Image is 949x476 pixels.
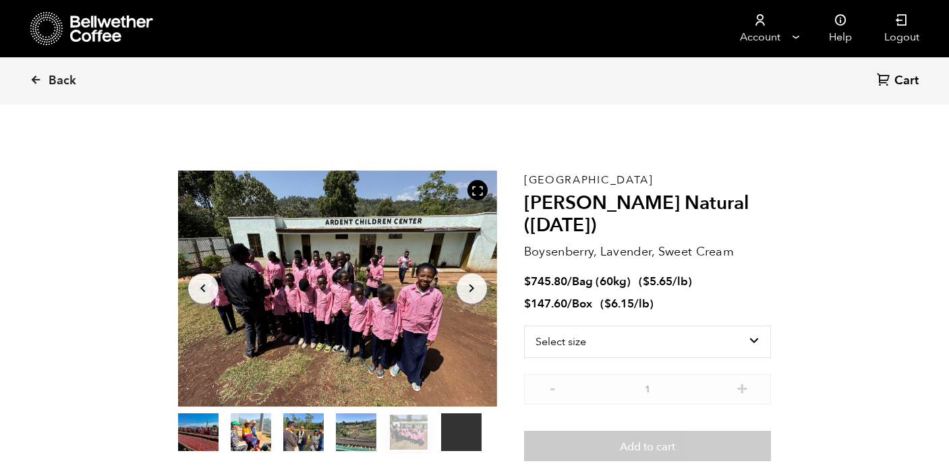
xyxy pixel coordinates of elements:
button: - [544,381,561,394]
span: ( ) [639,274,692,289]
span: /lb [672,274,688,289]
bdi: 6.15 [604,296,634,311]
span: Back [49,73,76,89]
bdi: 745.80 [524,274,567,289]
span: ( ) [600,296,654,311]
button: + [734,381,751,394]
span: Bag (60kg) [572,274,631,289]
h2: [PERSON_NAME] Natural ([DATE]) [524,192,772,237]
video: Your browser does not support the video tag. [441,413,482,451]
span: Box [572,296,592,311]
span: /lb [634,296,650,311]
p: Boysenberry, Lavender, Sweet Cream [524,243,772,261]
bdi: 5.65 [643,274,672,289]
button: Add to cart [524,431,772,462]
span: $ [604,296,611,311]
bdi: 147.60 [524,296,567,311]
span: Cart [894,73,919,89]
span: $ [524,274,531,289]
span: $ [643,274,650,289]
span: / [567,274,572,289]
a: Cart [877,72,922,90]
span: $ [524,296,531,311]
span: / [567,296,572,311]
